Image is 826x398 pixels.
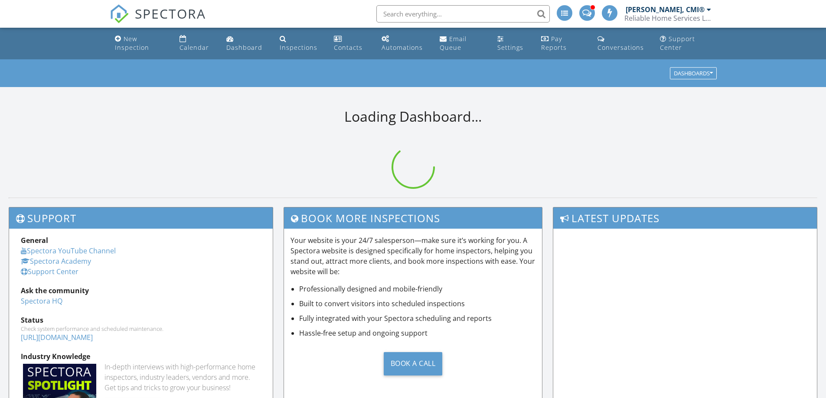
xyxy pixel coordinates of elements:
[226,43,262,52] div: Dashboard
[299,328,536,338] li: Hassle-free setup and ongoing support
[135,4,206,23] span: SPECTORA
[334,43,362,52] div: Contacts
[104,362,261,393] div: In-depth interviews with high-performance home inspectors, industry leaders, vendors and more. Ge...
[180,43,209,52] div: Calendar
[597,43,644,52] div: Conversations
[9,207,273,229] h3: Support
[538,31,587,56] a: Pay Reports
[21,296,62,306] a: Spectora HQ
[299,284,536,294] li: Professionally designed and mobile-friendly
[436,31,487,56] a: Email Queue
[115,35,149,52] div: New Inspection
[223,31,269,56] a: Dashboard
[280,43,317,52] div: Inspections
[111,31,169,56] a: New Inspection
[299,298,536,309] li: Built to convert visitors into scheduled inspections
[382,43,423,52] div: Automations
[291,235,536,277] p: Your website is your 24/7 salesperson—make sure it’s working for you. A Spectora website is desig...
[624,14,711,23] div: Reliable Home Services LLC
[176,31,216,56] a: Calendar
[299,313,536,324] li: Fully integrated with your Spectora scheduling and reports
[384,352,443,375] div: Book a Call
[21,246,116,256] a: Spectora YouTube Channel
[284,207,542,229] h3: Book More Inspections
[594,31,650,56] a: Conversations
[21,351,261,362] div: Industry Knowledge
[494,31,531,56] a: Settings
[21,256,91,266] a: Spectora Academy
[291,345,536,382] a: Book a Call
[626,5,705,14] div: [PERSON_NAME], CMI®
[440,35,467,52] div: Email Queue
[21,267,78,276] a: Support Center
[378,31,429,56] a: Automations (Advanced)
[21,315,261,325] div: Status
[21,285,261,296] div: Ask the community
[660,35,695,52] div: Support Center
[656,31,715,56] a: Support Center
[21,325,261,332] div: Check system performance and scheduled maintenance.
[110,12,206,30] a: SPECTORA
[541,35,567,52] div: Pay Reports
[670,68,717,80] button: Dashboards
[553,207,817,229] h3: Latest Updates
[21,236,48,245] strong: General
[276,31,323,56] a: Inspections
[674,71,713,77] div: Dashboards
[110,4,129,23] img: The Best Home Inspection Software - Spectora
[376,5,550,23] input: Search everything...
[21,333,93,342] a: [URL][DOMAIN_NAME]
[497,43,523,52] div: Settings
[330,31,371,56] a: Contacts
